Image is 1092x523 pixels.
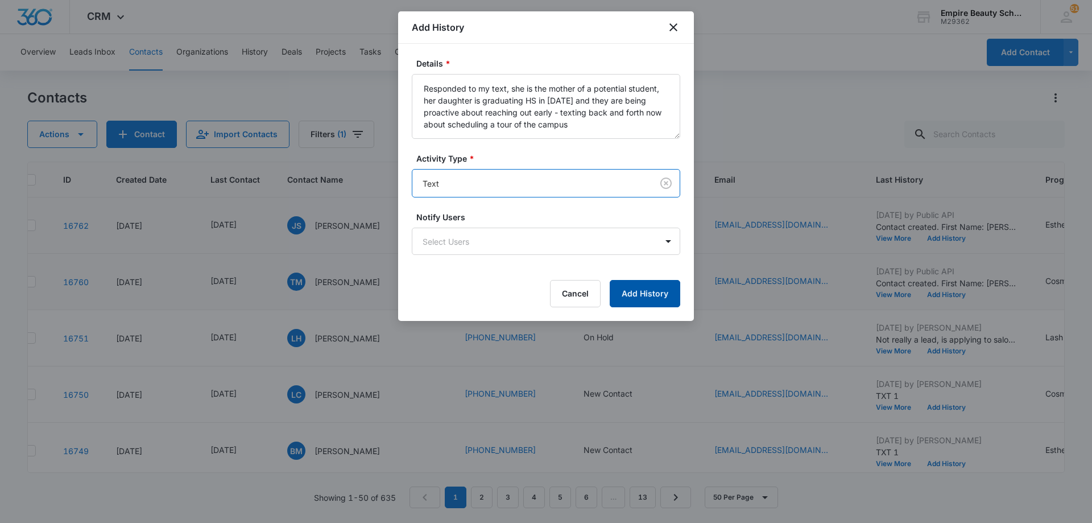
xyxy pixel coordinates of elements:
label: Details [416,57,685,69]
button: close [667,20,680,34]
button: Clear [657,174,675,192]
textarea: Responded to my text, she is the mother of a potential student, her daughter is graduating HS in ... [412,74,680,139]
button: Add History [610,280,680,307]
label: Notify Users [416,211,685,223]
h1: Add History [412,20,464,34]
button: Cancel [550,280,601,307]
label: Activity Type [416,153,685,164]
